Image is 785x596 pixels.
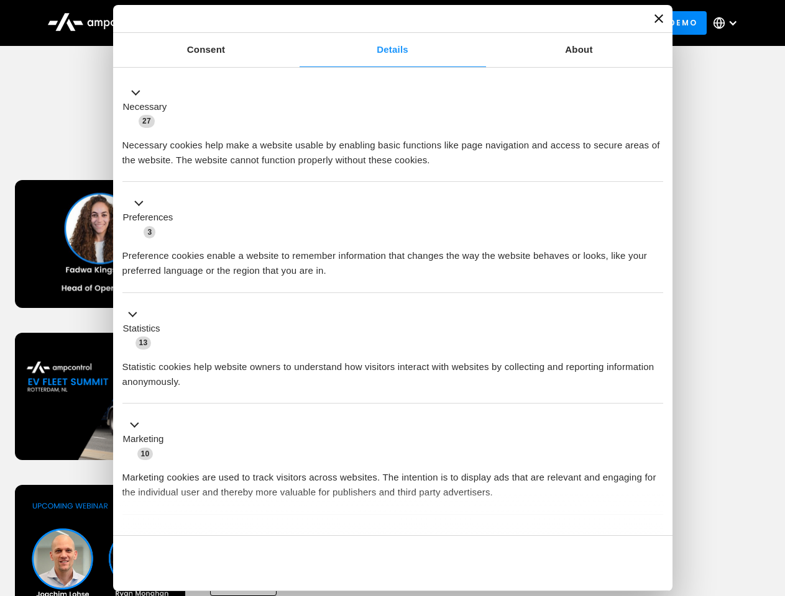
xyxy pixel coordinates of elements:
div: Necessary cookies help make a website usable by enabling basic functions like page navigation and... [122,129,663,168]
label: Marketing [123,432,164,446]
label: Statistics [123,322,160,336]
button: Marketing (10) [122,418,172,461]
div: Statistic cookies help website owners to understand how visitors interact with websites by collec... [122,350,663,389]
a: Consent [113,33,300,67]
a: Details [300,33,486,67]
div: Marketing cookies are used to track visitors across websites. The intention is to display ads tha... [122,461,663,500]
button: Okay [484,545,663,581]
span: 13 [135,336,152,349]
a: About [486,33,673,67]
button: Unclassified (2) [122,528,224,544]
div: Preference cookies enable a website to remember information that changes the way the website beha... [122,239,663,278]
button: Preferences (3) [122,196,181,240]
span: 3 [144,226,155,238]
span: 10 [137,448,154,460]
label: Preferences [123,210,173,225]
label: Necessary [123,100,167,114]
button: Necessary (27) [122,85,175,129]
span: 27 [139,115,155,127]
h1: Upcoming Webinars [15,125,771,155]
span: 2 [205,530,217,543]
button: Statistics (13) [122,307,168,350]
button: Close banner [654,14,663,23]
